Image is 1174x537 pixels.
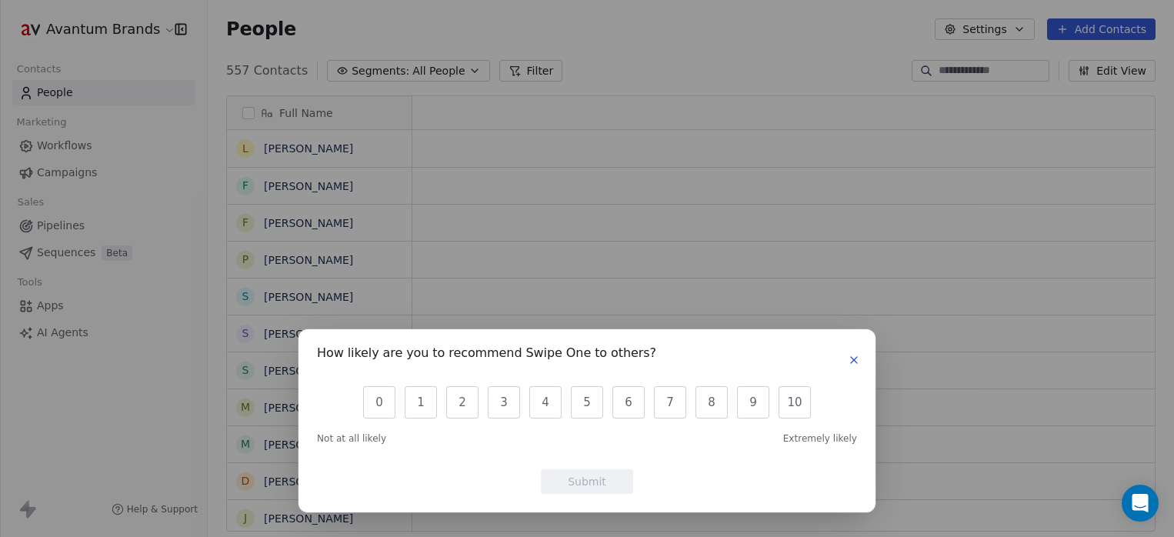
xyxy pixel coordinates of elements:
[654,386,686,419] button: 7
[446,386,479,419] button: 2
[779,386,811,419] button: 10
[737,386,769,419] button: 9
[317,432,386,445] span: Not at all likely
[695,386,728,419] button: 8
[317,348,656,363] h1: How likely are you to recommend Swipe One to others?
[363,386,395,419] button: 0
[488,386,520,419] button: 3
[529,386,562,419] button: 4
[612,386,645,419] button: 6
[783,432,857,445] span: Extremely likely
[405,386,437,419] button: 1
[571,386,603,419] button: 5
[541,469,633,494] button: Submit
